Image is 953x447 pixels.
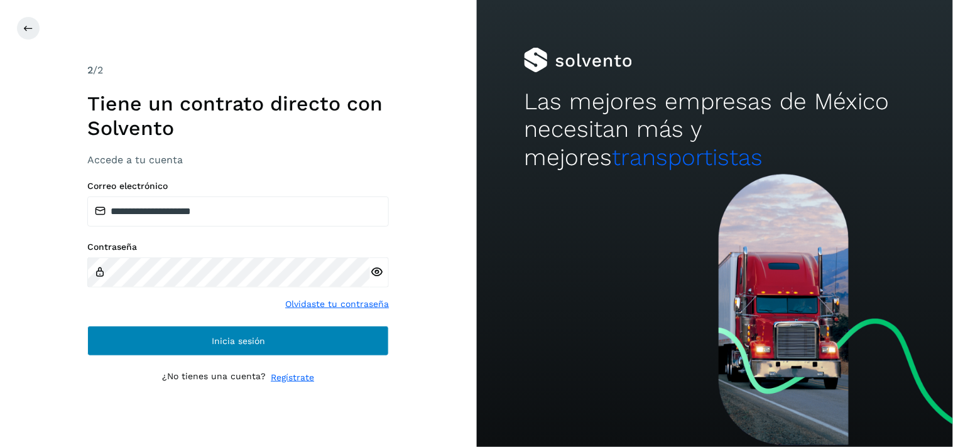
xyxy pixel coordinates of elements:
[87,326,389,356] button: Inicia sesión
[87,242,389,252] label: Contraseña
[285,298,389,311] a: Olvidaste tu contraseña
[87,64,93,76] span: 2
[87,92,389,140] h1: Tiene un contrato directo con Solvento
[162,371,266,384] p: ¿No tienes una cuenta?
[271,371,314,384] a: Regístrate
[87,181,389,191] label: Correo electrónico
[212,337,265,345] span: Inicia sesión
[612,144,763,171] span: transportistas
[87,154,389,166] h3: Accede a tu cuenta
[87,63,389,78] div: /2
[524,88,905,171] h2: Las mejores empresas de México necesitan más y mejores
